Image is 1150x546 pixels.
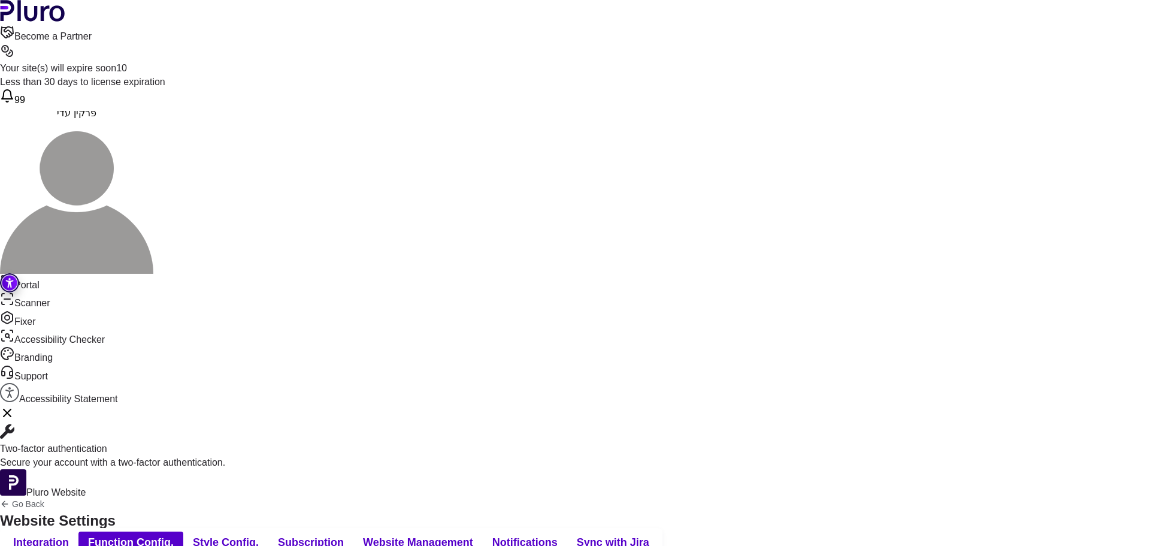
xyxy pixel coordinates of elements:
[116,63,127,73] span: 10
[14,95,25,105] span: 99
[57,108,96,118] span: פרקין עדי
